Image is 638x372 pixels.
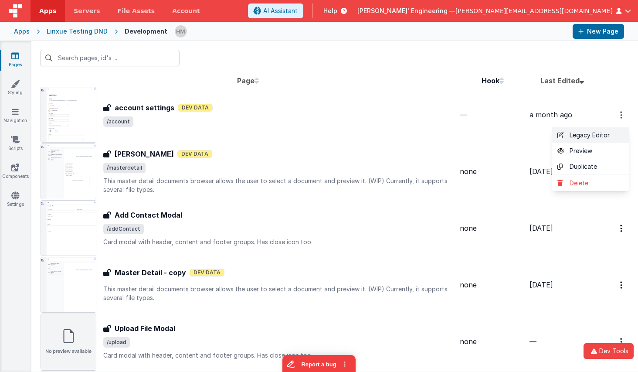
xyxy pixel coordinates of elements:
span: Help [323,7,337,15]
button: Dev Tools [584,343,634,359]
div: Options [552,127,629,191]
a: Duplicate [552,159,629,175]
span: [PERSON_NAME]' Engineering — [357,7,455,15]
span: Apps [39,7,56,15]
a: Legacy Editor [552,127,629,143]
button: AI Assistant [248,3,303,18]
a: Delete [552,175,629,191]
button: [PERSON_NAME]' Engineering — [PERSON_NAME][EMAIL_ADDRESS][DOMAIN_NAME] [357,7,631,15]
span: [PERSON_NAME][EMAIL_ADDRESS][DOMAIN_NAME] [455,7,613,15]
span: File Assets [118,7,155,15]
span: AI Assistant [263,7,298,15]
a: Preview [552,143,629,159]
span: Servers [74,7,100,15]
